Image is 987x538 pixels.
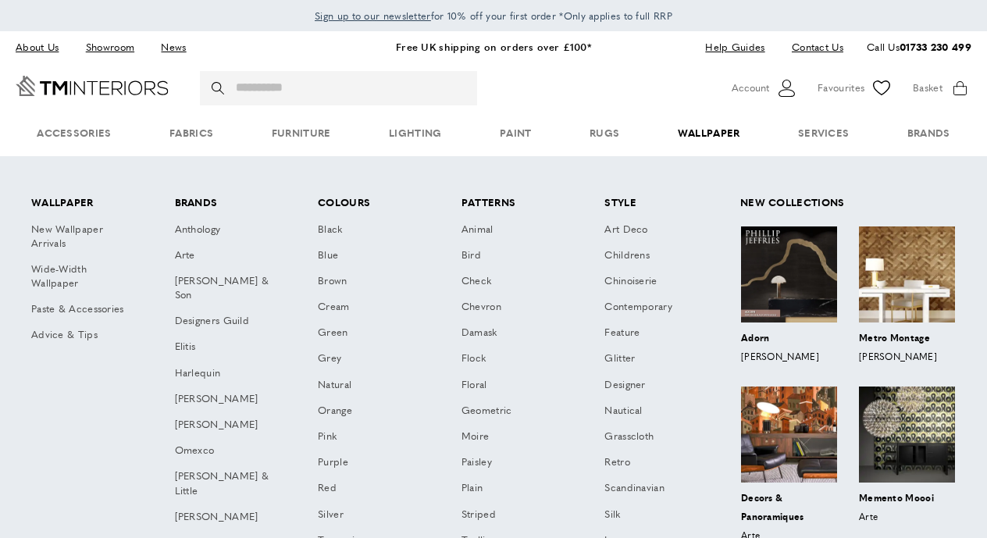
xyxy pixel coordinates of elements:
[878,109,979,157] a: Brands
[454,476,570,502] a: Plain
[212,71,227,105] button: Search
[597,476,713,502] a: Scandinavian
[167,191,283,217] a: Brands
[597,425,713,451] a: Grasscloth
[597,295,713,321] a: Contemporary
[310,399,426,425] a: Orange
[167,439,283,465] a: Omexco
[310,218,426,244] a: Black
[818,77,893,100] a: Favourites
[769,109,878,157] a: Services
[454,244,570,269] a: Bird
[23,218,140,258] a: New Wallpaper Arrivals
[16,37,70,58] a: About Us
[315,8,431,23] a: Sign up to our newsletter
[315,9,431,23] span: Sign up to our newsletter
[648,109,768,157] a: Wallpaper
[167,465,283,504] a: [PERSON_NAME] & Little
[732,191,964,217] span: New Collections
[454,218,570,244] a: Animal
[310,425,426,451] a: Pink
[454,503,570,529] a: Striped
[310,373,426,399] a: Natural
[310,321,426,347] a: Green
[310,347,426,372] a: Grey
[732,80,769,96] span: Account
[310,476,426,502] a: Red
[167,505,283,531] a: [PERSON_NAME]
[454,373,570,399] a: Floral
[454,399,570,425] a: Geometric
[454,451,570,476] a: Paisley
[597,503,713,529] a: Silk
[74,37,146,58] a: Showroom
[23,258,140,298] a: Wide-Width Wallpaper
[167,387,283,413] a: [PERSON_NAME]
[8,109,141,157] span: Accessories
[167,244,283,269] a: Arte
[167,413,283,439] a: [PERSON_NAME]
[243,109,360,157] a: Furniture
[471,109,561,157] a: Paint
[454,347,570,372] a: Flock
[167,335,283,361] a: Elitis
[597,347,713,372] a: Glitter
[597,244,713,269] a: Childrens
[597,269,713,295] a: Chinoiserie
[561,109,649,157] a: Rugs
[818,80,864,96] span: Favourites
[454,321,570,347] a: Damask
[597,451,713,476] a: Retro
[310,503,426,529] a: Silver
[867,39,971,55] p: Call Us
[454,425,570,451] a: Moire
[310,295,426,321] a: Cream
[16,76,169,96] a: Go to Home page
[360,109,471,157] a: Lighting
[454,269,570,295] a: Check
[167,362,283,387] a: Harlequin
[23,191,140,217] a: Wallpaper
[310,269,426,295] a: Brown
[597,373,713,399] a: Designer
[310,451,426,476] a: Purple
[454,191,570,217] a: Patterns
[597,218,713,244] a: Art Deco
[454,295,570,321] a: Chevron
[396,39,591,54] a: Free UK shipping on orders over £100*
[597,399,713,425] a: Nautical
[167,269,283,309] a: [PERSON_NAME] & Son
[597,321,713,347] a: Feature
[149,37,198,58] a: News
[780,37,843,58] a: Contact Us
[900,39,971,54] a: 01733 230 499
[315,9,672,23] span: for 10% off your first order *Only applies to full RRP
[23,298,140,323] a: Paste & Accessories
[167,218,283,244] a: Anthology
[732,77,798,100] button: Customer Account
[693,37,776,58] a: Help Guides
[141,109,243,157] a: Fabrics
[167,309,283,335] a: Designers Guild
[597,191,713,217] a: Style
[310,191,426,217] span: Colours
[23,323,140,349] a: Advice & Tips
[310,244,426,269] a: Blue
